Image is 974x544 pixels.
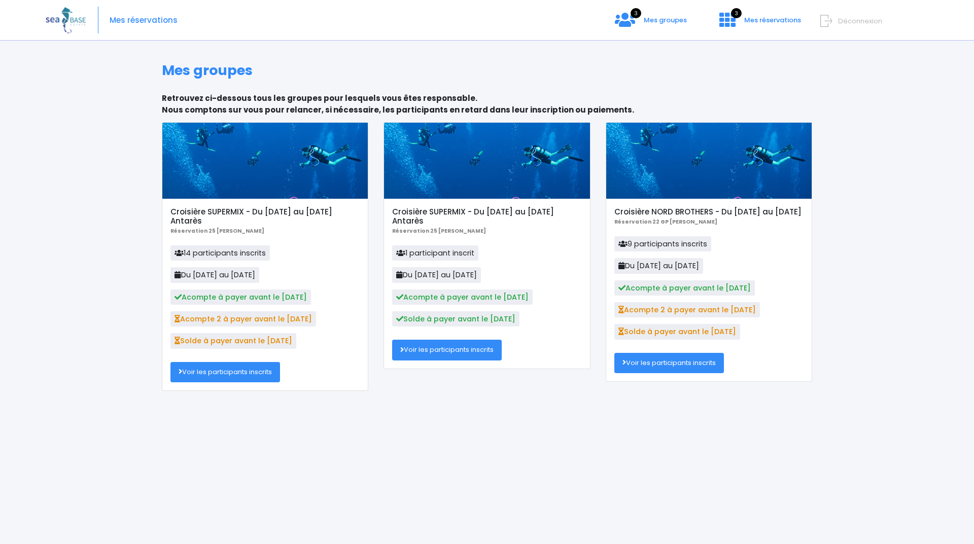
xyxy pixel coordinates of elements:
a: Voir les participants inscrits [614,353,724,373]
span: Du [DATE] au [DATE] [392,267,481,282]
p: Retrouvez ci-dessous tous les groupes pour lesquels vous êtes responsable. Nous comptons sur vous... [162,93,813,116]
a: 3 Mes réservations [711,19,807,28]
h5: Croisière NORD BROTHERS - Du [DATE] au [DATE] [614,207,804,216]
a: Voir les participants inscrits [392,340,502,360]
span: Déconnexion [838,16,882,26]
a: 3 Mes groupes [607,19,695,28]
span: 3 [631,8,641,18]
h5: Croisière SUPERMIX - Du [DATE] au [DATE] Antarès [392,207,581,226]
b: Réservation 22 GP [PERSON_NAME] [614,218,717,226]
a: Voir les participants inscrits [170,362,280,382]
span: Acompte 2 à payer avant le [DATE] [614,302,760,317]
span: 3 [731,8,742,18]
b: Réservation 25 [PERSON_NAME] [392,227,486,235]
span: 1 participant inscrit [392,245,478,261]
span: Solde à payer avant le [DATE] [614,324,740,339]
h5: Croisière SUPERMIX - Du [DATE] au [DATE] Antarès [170,207,360,226]
span: Acompte 2 à payer avant le [DATE] [170,311,316,327]
b: Réservation 25 [PERSON_NAME] [170,227,264,235]
span: Du [DATE] au [DATE] [614,258,703,273]
span: Acompte à payer avant le [DATE] [392,289,533,305]
h1: Mes groupes [162,62,813,79]
span: Acompte à payer avant le [DATE] [170,289,311,305]
span: Solde à payer avant le [DATE] [170,333,296,348]
span: 14 participants inscrits [170,245,270,261]
span: Mes réservations [744,15,801,25]
span: Acompte à payer avant le [DATE] [614,280,755,296]
span: Mes groupes [644,15,687,25]
span: 9 participants inscrits [614,236,711,251]
span: Du [DATE] au [DATE] [170,267,259,282]
span: Solde à payer avant le [DATE] [392,311,519,327]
